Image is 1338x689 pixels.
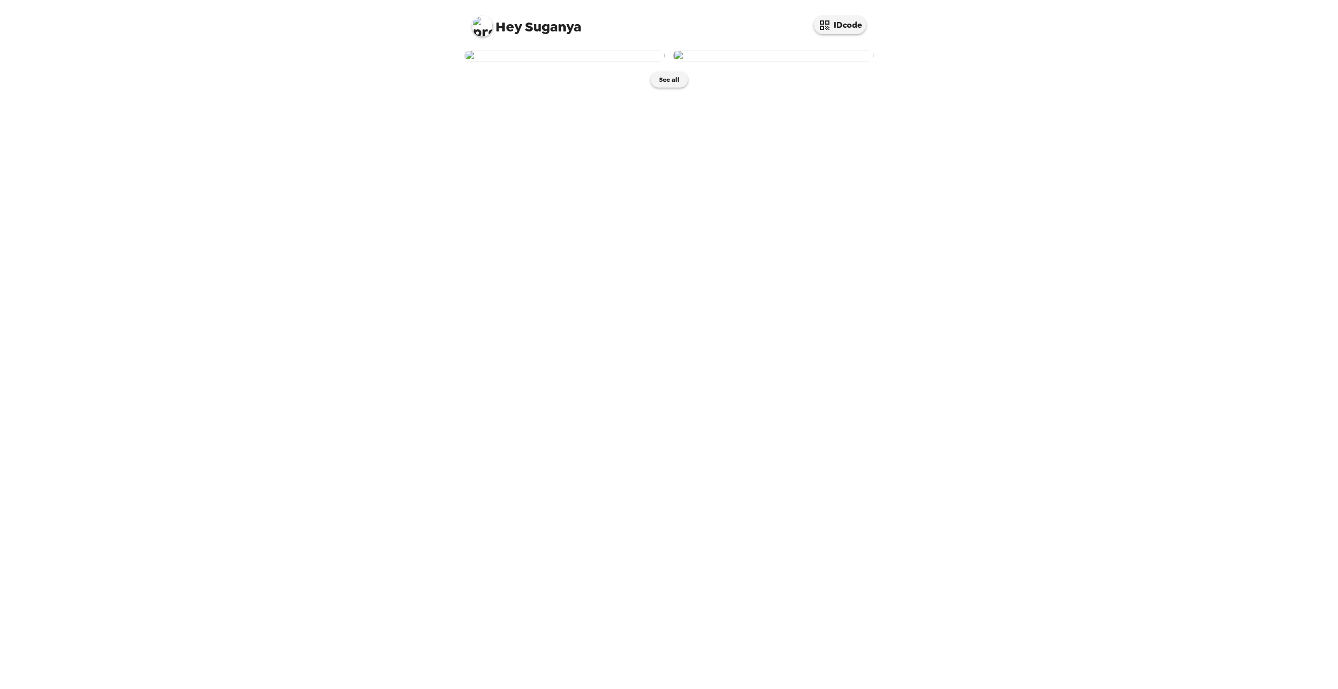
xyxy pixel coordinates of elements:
[472,16,493,37] img: profile pic
[465,50,665,61] img: user-272802
[651,72,688,88] button: See all
[495,17,522,36] span: Hey
[673,50,873,61] img: user-272799
[814,16,866,34] button: IDcode
[472,10,581,34] span: Suganya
